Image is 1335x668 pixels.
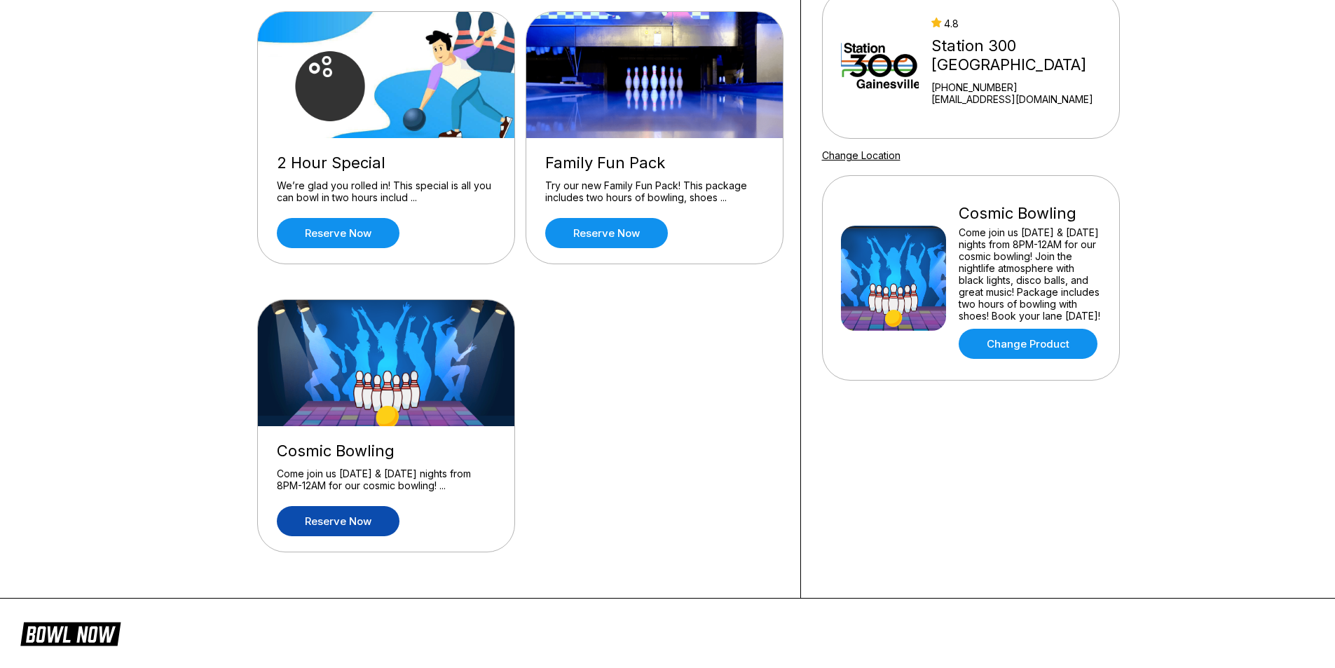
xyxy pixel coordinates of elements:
a: Change Product [959,329,1097,359]
a: Reserve now [545,218,668,248]
div: Family Fun Pack [545,154,764,172]
div: Come join us [DATE] & [DATE] nights from 8PM-12AM for our cosmic bowling! Join the nightlife atmo... [959,226,1101,322]
img: Family Fun Pack [526,12,784,138]
img: 2 Hour Special [258,12,516,138]
div: [PHONE_NUMBER] [931,81,1113,93]
img: Station 300 Gainesville [841,12,919,117]
div: Station 300 [GEOGRAPHIC_DATA] [931,36,1113,74]
div: 4.8 [931,18,1113,29]
div: Cosmic Bowling [959,204,1101,223]
a: Reserve now [277,218,399,248]
div: Come join us [DATE] & [DATE] nights from 8PM-12AM for our cosmic bowling! ... [277,468,495,492]
div: Cosmic Bowling [277,442,495,461]
a: Change Location [822,149,901,161]
div: Try our new Family Fun Pack! This package includes two hours of bowling, shoes ... [545,179,764,204]
div: 2 Hour Special [277,154,495,172]
img: Cosmic Bowling [841,226,946,331]
a: Reserve now [277,506,399,536]
a: [EMAIL_ADDRESS][DOMAIN_NAME] [931,93,1113,105]
div: We’re glad you rolled in! This special is all you can bowl in two hours includ ... [277,179,495,204]
img: Cosmic Bowling [258,300,516,426]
